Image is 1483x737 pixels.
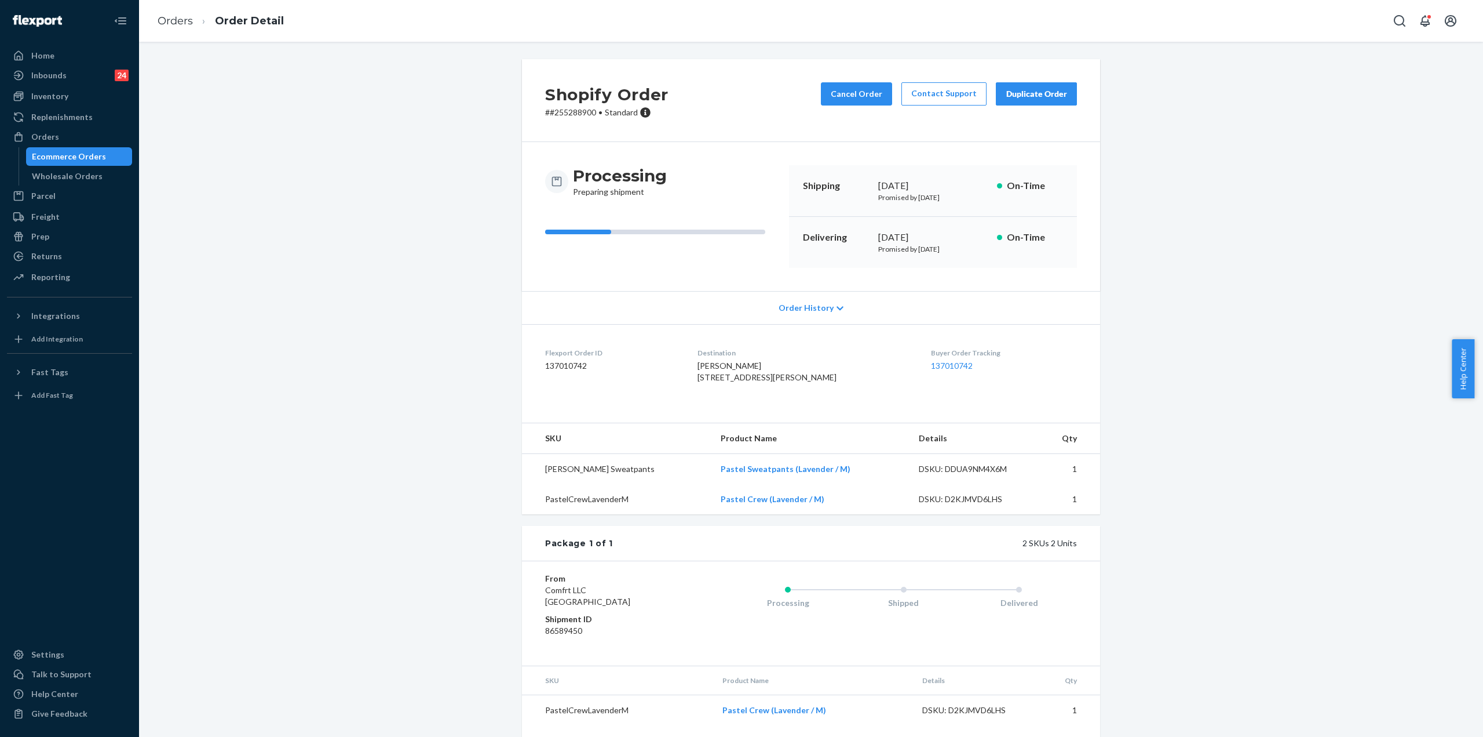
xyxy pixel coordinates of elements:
h3: Processing [573,165,667,186]
th: SKU [522,666,713,695]
td: PastelCrewLavenderM [522,484,711,514]
a: Pastel Crew (Lavender / M) [722,705,826,715]
div: Delivered [961,597,1077,609]
span: Comfrt LLC [GEOGRAPHIC_DATA] [545,585,630,607]
div: Ecommerce Orders [32,151,106,162]
div: Reporting [31,271,70,283]
dt: Flexport Order ID [545,348,679,358]
a: Prep [7,227,132,246]
p: Promised by [DATE] [878,193,988,202]
dd: 86589450 [545,625,684,637]
th: Product Name [713,666,913,695]
button: Open account menu [1439,9,1462,32]
dt: Destination [697,348,913,358]
h2: Shopify Order [545,82,669,107]
div: Help Center [31,688,78,700]
a: Talk to Support [7,665,132,684]
div: Inbounds [31,70,67,81]
button: Duplicate Order [996,82,1077,106]
span: • [598,107,602,117]
a: Pastel Crew (Lavender / M) [721,494,824,504]
div: DSKU: DDUA9NM4X6M [919,463,1028,475]
th: Qty [1036,423,1100,454]
button: Give Feedback [7,705,132,723]
div: Give Feedback [31,708,87,720]
p: On-Time [1007,179,1063,193]
a: Contact Support [901,82,987,106]
p: # #255288900 [545,107,669,118]
a: Pastel Sweatpants (Lavender / M) [721,464,850,474]
p: Shipping [803,179,869,193]
div: Replenishments [31,111,93,123]
dt: Buyer Order Tracking [931,348,1077,358]
div: Parcel [31,190,56,202]
th: Details [913,666,1040,695]
span: Order History [779,302,834,314]
th: Qty [1040,666,1100,695]
button: Fast Tags [7,363,132,382]
a: Orders [158,14,193,27]
a: Settings [7,645,132,664]
dt: Shipment ID [545,613,684,625]
ol: breadcrumbs [148,4,293,38]
a: 137010742 [931,361,973,371]
td: 1 [1036,484,1100,514]
div: Talk to Support [31,669,92,680]
img: Flexport logo [13,15,62,27]
th: Details [909,423,1037,454]
p: Delivering [803,231,869,244]
div: [DATE] [878,179,988,193]
p: On-Time [1007,231,1063,244]
a: Returns [7,247,132,266]
dt: From [545,573,684,584]
a: Parcel [7,187,132,205]
div: Wholesale Orders [32,170,103,182]
div: Shipped [846,597,962,609]
div: 24 [115,70,129,81]
button: Close Navigation [109,9,132,32]
a: Freight [7,208,132,226]
div: Inventory [31,90,68,102]
div: Add Integration [31,334,83,344]
div: Freight [31,211,60,223]
span: Standard [605,107,638,117]
button: Open notifications [1413,9,1437,32]
div: Home [31,50,54,61]
button: Cancel Order [821,82,892,106]
a: Help Center [7,685,132,703]
div: Fast Tags [31,366,68,378]
dd: 137010742 [545,360,679,372]
a: Orders [7,128,132,146]
td: 1 [1040,695,1100,726]
td: [PERSON_NAME] Sweatpants [522,454,711,485]
button: Open Search Box [1388,9,1411,32]
a: Ecommerce Orders [26,147,133,166]
div: Preparing shipment [573,165,667,198]
td: PastelCrewLavenderM [522,695,713,726]
div: Prep [31,231,49,242]
div: DSKU: D2KJMVD6LHS [922,705,1031,716]
div: 2 SKUs 2 Units [613,538,1077,549]
p: Promised by [DATE] [878,244,988,254]
span: Help Center [1452,339,1474,398]
a: Order Detail [215,14,284,27]
button: Integrations [7,307,132,325]
div: [DATE] [878,231,988,244]
div: Duplicate Order [1006,88,1067,100]
a: Add Fast Tag [7,386,132,405]
th: SKU [522,423,711,454]
div: Add Fast Tag [31,390,73,400]
a: Add Integration [7,330,132,348]
div: Settings [31,649,64,660]
a: Home [7,46,132,65]
td: 1 [1036,454,1100,485]
th: Product Name [711,423,909,454]
a: Replenishments [7,108,132,126]
div: Processing [730,597,846,609]
span: [PERSON_NAME] [STREET_ADDRESS][PERSON_NAME] [697,361,837,382]
a: Inventory [7,87,132,106]
a: Wholesale Orders [26,167,133,186]
div: Orders [31,131,59,143]
div: DSKU: D2KJMVD6LHS [919,493,1028,505]
div: Package 1 of 1 [545,538,613,549]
